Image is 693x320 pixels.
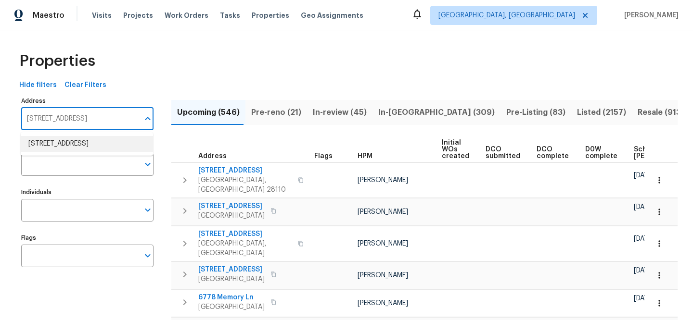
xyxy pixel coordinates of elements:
[198,265,265,274] span: [STREET_ADDRESS]
[442,139,469,160] span: Initial WOs created
[634,295,654,302] span: [DATE]
[486,146,520,160] span: DCO submitted
[123,11,153,20] span: Projects
[313,106,367,119] span: In-review (45)
[634,267,654,274] span: [DATE]
[92,11,112,20] span: Visits
[585,146,617,160] span: D0W complete
[141,203,154,217] button: Open
[141,249,154,262] button: Open
[634,146,688,160] span: Scheduled [PERSON_NAME]
[198,293,265,302] span: 6778 Memory Ln
[506,106,565,119] span: Pre-Listing (83)
[15,76,61,94] button: Hide filters
[177,106,240,119] span: Upcoming (546)
[19,56,95,66] span: Properties
[358,240,408,247] span: [PERSON_NAME]
[301,11,363,20] span: Geo Assignments
[620,11,679,20] span: [PERSON_NAME]
[33,11,64,20] span: Maestro
[198,274,265,284] span: [GEOGRAPHIC_DATA]
[21,98,154,104] label: Address
[577,106,626,119] span: Listed (2157)
[358,300,408,307] span: [PERSON_NAME]
[198,302,265,312] span: [GEOGRAPHIC_DATA]
[634,204,654,210] span: [DATE]
[220,12,240,19] span: Tasks
[21,136,153,152] li: [STREET_ADDRESS]
[198,229,292,239] span: [STREET_ADDRESS]
[198,153,227,160] span: Address
[198,166,292,175] span: [STREET_ADDRESS]
[198,239,292,258] span: [GEOGRAPHIC_DATA], [GEOGRAPHIC_DATA]
[141,158,154,171] button: Open
[634,172,654,179] span: [DATE]
[21,108,139,130] input: Search ...
[634,235,654,242] span: [DATE]
[378,106,495,119] span: In-[GEOGRAPHIC_DATA] (309)
[165,11,208,20] span: Work Orders
[198,175,292,195] span: [GEOGRAPHIC_DATA], [GEOGRAPHIC_DATA] 28110
[358,209,408,215] span: [PERSON_NAME]
[21,189,154,195] label: Individuals
[358,272,408,279] span: [PERSON_NAME]
[638,106,684,119] span: Resale (913)
[61,76,110,94] button: Clear Filters
[19,79,57,91] span: Hide filters
[314,153,333,160] span: Flags
[252,11,289,20] span: Properties
[64,79,106,91] span: Clear Filters
[21,235,154,241] label: Flags
[537,146,569,160] span: DCO complete
[141,112,154,125] button: Close
[358,177,408,184] span: [PERSON_NAME]
[251,106,301,119] span: Pre-reno (21)
[198,201,265,211] span: [STREET_ADDRESS]
[438,11,575,20] span: [GEOGRAPHIC_DATA], [GEOGRAPHIC_DATA]
[358,153,372,160] span: HPM
[198,211,265,221] span: [GEOGRAPHIC_DATA]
